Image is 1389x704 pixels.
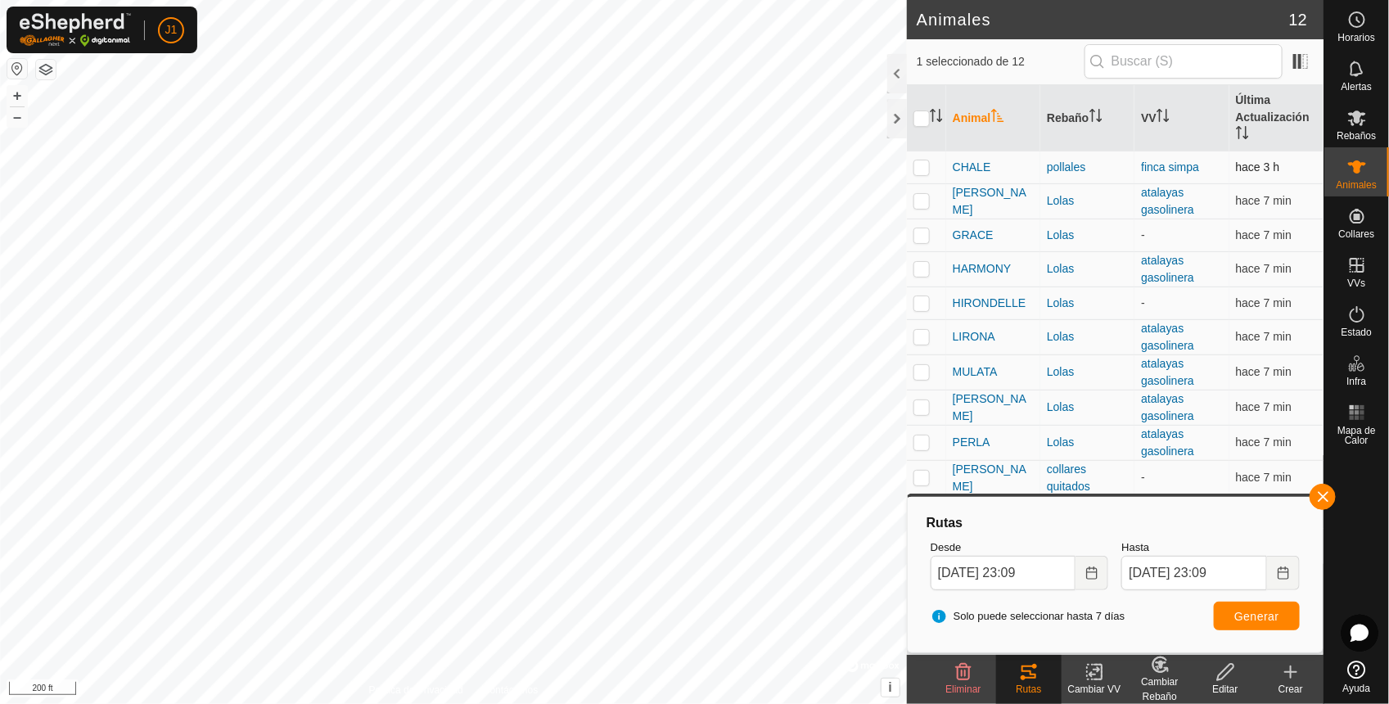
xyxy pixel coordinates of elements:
span: Generar [1234,610,1279,623]
th: Rebaño [1040,85,1134,151]
h2: Animales [917,10,1289,29]
div: Rutas [996,682,1062,697]
span: 17 ago 2025, 23:02 [1236,435,1292,449]
span: [PERSON_NAME] [953,184,1034,219]
span: 17 ago 2025, 23:02 [1236,330,1292,343]
span: Rebaños [1337,131,1376,141]
p-sorticon: Activar para ordenar [930,111,943,124]
div: Lolas [1047,434,1128,451]
div: Lolas [1047,227,1128,244]
button: Restablecer Mapa [7,59,27,79]
a: Ayuda [1324,654,1389,700]
span: 17 ago 2025, 23:02 [1236,194,1292,207]
div: Lolas [1047,328,1128,345]
span: Animales [1337,180,1377,190]
app-display-virtual-paddock-transition: - [1141,471,1145,484]
a: atalayas gasolinera [1141,392,1194,422]
span: [PERSON_NAME] [953,461,1034,495]
th: Última Actualización [1229,85,1324,151]
p-sorticon: Activar para ordenar [1236,129,1249,142]
input: Buscar (S) [1085,44,1283,79]
img: Logo Gallagher [20,13,131,47]
span: HARMONY [953,260,1012,278]
div: Lolas [1047,260,1128,278]
a: atalayas gasolinera [1141,357,1194,387]
div: Lolas [1047,363,1128,381]
button: + [7,86,27,106]
th: Animal [946,85,1040,151]
span: MULATA [953,363,998,381]
span: 17 ago 2025, 23:02 [1236,228,1292,241]
div: Cambiar VV [1062,682,1127,697]
span: 17 ago 2025, 20:02 [1236,160,1280,174]
span: [PERSON_NAME] [953,390,1034,425]
div: Lolas [1047,295,1128,312]
a: atalayas gasolinera [1141,186,1194,216]
span: HIRONDELLE [953,295,1026,312]
span: Alertas [1342,82,1372,92]
span: Infra [1346,377,1366,386]
span: GRACE [953,227,994,244]
span: Eliminar [945,684,981,695]
div: Lolas [1047,192,1128,210]
label: Desde [931,539,1109,556]
a: Política de Privacidad [369,683,463,697]
div: Lolas [1047,399,1128,416]
span: Estado [1342,327,1372,337]
span: 17 ago 2025, 23:02 [1236,296,1292,309]
button: Choose Date [1267,556,1300,590]
span: Mapa de Calor [1328,426,1385,445]
button: – [7,107,27,127]
p-sorticon: Activar para ordenar [991,111,1004,124]
span: i [889,680,892,694]
label: Hasta [1121,539,1300,556]
a: atalayas gasolinera [1141,322,1194,352]
span: 17 ago 2025, 23:02 [1236,471,1292,484]
p-sorticon: Activar para ordenar [1157,111,1170,124]
span: 17 ago 2025, 23:02 [1236,400,1292,413]
div: collares quitados [1047,461,1128,495]
span: 17 ago 2025, 23:02 [1236,262,1292,275]
app-display-virtual-paddock-transition: - [1141,228,1145,241]
button: Choose Date [1076,556,1108,590]
span: 1 seleccionado de 12 [917,53,1085,70]
button: Generar [1214,602,1300,630]
span: 17 ago 2025, 23:02 [1236,365,1292,378]
a: finca simpa [1141,160,1199,174]
a: atalayas gasolinera [1141,427,1194,458]
div: Editar [1193,682,1258,697]
span: VVs [1347,278,1365,288]
a: atalayas gasolinera [1141,254,1194,284]
a: Contáctenos [483,683,538,697]
span: Ayuda [1343,684,1371,693]
app-display-virtual-paddock-transition: - [1141,296,1145,309]
button: Capas del Mapa [36,60,56,79]
span: LIRONA [953,328,995,345]
div: Crear [1258,682,1324,697]
span: 12 [1289,7,1307,32]
span: CHALE [953,159,991,176]
p-sorticon: Activar para ordenar [1089,111,1103,124]
div: Cambiar Rebaño [1127,675,1193,704]
div: Rutas [924,513,1306,533]
button: i [882,679,900,697]
span: PERLA [953,434,990,451]
span: Solo puede seleccionar hasta 7 días [931,608,1125,625]
span: J1 [165,21,178,38]
span: Collares [1338,229,1374,239]
div: pollales [1047,159,1128,176]
span: Horarios [1338,33,1375,43]
th: VV [1134,85,1229,151]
